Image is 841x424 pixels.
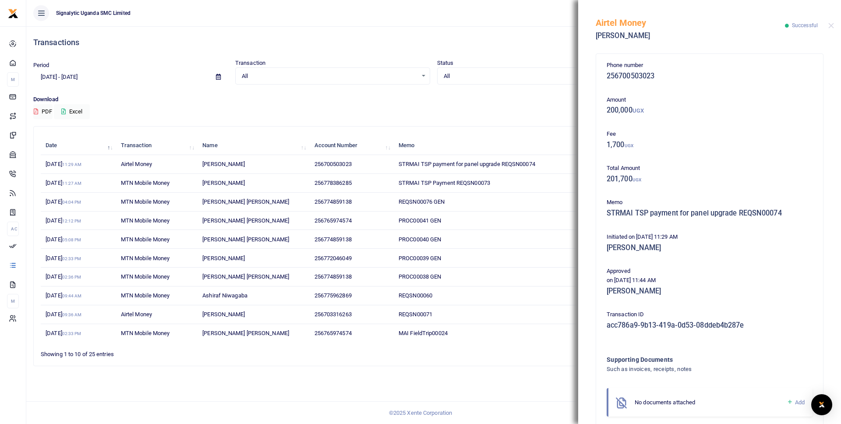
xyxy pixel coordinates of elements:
[607,267,813,276] p: Approved
[399,180,490,186] span: STRMAI TSP Payment REQSN00073
[314,236,352,243] span: 256774859138
[8,10,18,16] a: logo-small logo-large logo-large
[46,292,81,299] span: [DATE]
[314,292,352,299] span: 256775962869
[596,18,785,28] h5: Airtel Money
[62,181,82,186] small: 11:27 AM
[46,311,81,318] span: [DATE]
[314,217,352,224] span: 256765974574
[437,59,454,67] label: Status
[607,287,813,296] h5: [PERSON_NAME]
[33,95,834,104] p: Download
[62,312,82,317] small: 09:36 AM
[787,397,805,407] a: Add
[399,236,441,243] span: PROC00040 GEN
[607,233,813,242] p: Initiated on [DATE] 11:29 AM
[33,61,49,70] label: Period
[121,292,170,299] span: MTN Mobile Money
[121,198,170,205] span: MTN Mobile Money
[202,161,245,167] span: [PERSON_NAME]
[53,9,134,17] span: Signalytic Uganda SMC Limited
[121,330,170,336] span: MTN Mobile Money
[202,311,245,318] span: [PERSON_NAME]
[399,292,432,299] span: REQSN00060
[607,355,777,364] h4: Supporting Documents
[46,198,81,205] span: [DATE]
[235,59,265,67] label: Transaction
[62,275,81,279] small: 02:36 PM
[314,255,352,261] span: 256772046049
[202,330,289,336] span: [PERSON_NAME] [PERSON_NAME]
[46,273,81,280] span: [DATE]
[33,70,209,85] input: select period
[828,23,834,28] button: Close
[607,276,813,285] p: on [DATE] 11:44 AM
[121,255,170,261] span: MTN Mobile Money
[633,107,644,114] small: UGX
[795,399,805,406] span: Add
[41,345,365,359] div: Showing 1 to 10 of 25 entries
[46,180,81,186] span: [DATE]
[202,236,289,243] span: [PERSON_NAME] [PERSON_NAME]
[46,217,81,224] span: [DATE]
[116,136,198,155] th: Transaction: activate to sort column ascending
[444,72,619,81] span: All
[121,180,170,186] span: MTN Mobile Money
[607,72,813,81] h5: 256700503023
[202,292,247,299] span: Ashiraf Niwagaba
[121,217,170,224] span: MTN Mobile Money
[46,330,81,336] span: [DATE]
[33,38,834,47] h4: Transactions
[62,256,81,261] small: 02:33 PM
[596,32,785,40] h5: [PERSON_NAME]
[607,364,777,374] h4: Such as invoices, receipts, notes
[309,136,394,155] th: Account Number: activate to sort column ascending
[607,209,813,218] h5: STRMAI TSP payment for panel upgrade REQSN00074
[121,236,170,243] span: MTN Mobile Money
[314,198,352,205] span: 256774859138
[399,217,441,224] span: PROC00041 GEN
[607,141,813,149] h5: 1,700
[8,8,18,19] img: logo-small
[607,61,813,70] p: Phone number
[198,136,309,155] th: Name: activate to sort column ascending
[607,310,813,319] p: Transaction ID
[314,330,352,336] span: 256765974574
[399,255,441,261] span: PROC00039 GEN
[314,161,352,167] span: 256700503023
[607,130,813,139] p: Fee
[202,255,245,261] span: [PERSON_NAME]
[62,219,81,223] small: 12:12 PM
[399,330,448,336] span: MAI FieldTrip00024
[625,143,633,148] small: UGX
[399,161,535,167] span: STRMAI TSP payment for panel upgrade REQSN00074
[607,164,813,173] p: Total Amount
[46,161,81,167] span: [DATE]
[202,273,289,280] span: [PERSON_NAME] [PERSON_NAME]
[121,273,170,280] span: MTN Mobile Money
[394,136,597,155] th: Memo: activate to sort column ascending
[399,198,445,205] span: REQSN00076 GEN
[46,236,81,243] span: [DATE]
[607,321,813,330] h5: acc786a9-9b13-419a-0d53-08ddeb4b287e
[7,222,19,236] li: Ac
[635,399,695,406] span: No documents attached
[399,311,432,318] span: REQSN00071
[202,180,245,186] span: [PERSON_NAME]
[121,311,152,318] span: Airtel Money
[202,198,289,205] span: [PERSON_NAME] [PERSON_NAME]
[607,244,813,252] h5: [PERSON_NAME]
[121,161,152,167] span: Airtel Money
[33,104,53,119] button: PDF
[62,293,82,298] small: 09:44 AM
[46,255,81,261] span: [DATE]
[792,22,818,28] span: Successful
[7,72,19,87] li: M
[54,104,90,119] button: Excel
[62,331,81,336] small: 02:33 PM
[202,217,289,224] span: [PERSON_NAME] [PERSON_NAME]
[607,95,813,105] p: Amount
[62,237,81,242] small: 05:08 PM
[607,106,813,115] h5: 200,000
[607,175,813,184] h5: 201,700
